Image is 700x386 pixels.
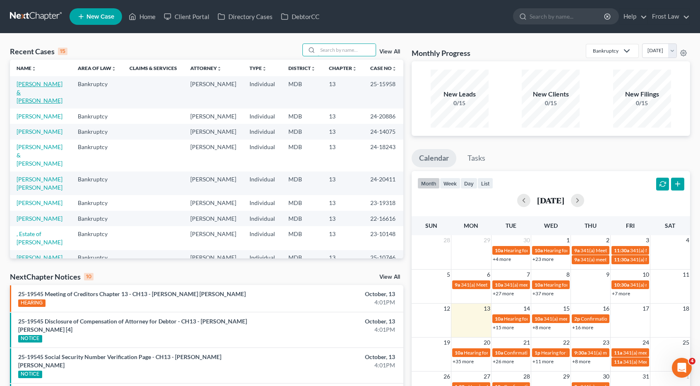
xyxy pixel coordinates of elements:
a: [PERSON_NAME] & [PERSON_NAME] [17,80,62,104]
i: unfold_more [352,66,357,71]
span: 8 [566,270,571,280]
h2: [DATE] [537,196,564,205]
span: 10a [535,247,543,253]
span: 341(a) meeting for [PERSON_NAME] [504,282,584,288]
div: NextChapter Notices [10,272,93,282]
td: 25-10746 [364,250,403,265]
a: +8 more [532,324,551,331]
span: 10a [495,282,503,288]
div: New Leads [431,89,489,99]
span: Hearing for [PERSON_NAME] [541,350,606,356]
span: 4 [685,235,690,245]
span: 11:30a [614,256,629,263]
span: 29 [483,235,491,245]
span: 1 [566,235,571,245]
span: 31 [642,372,650,381]
a: 25-19545 Social Security Number Verification Page - CH13 - [PERSON_NAME] [PERSON_NAME] [18,353,221,369]
span: 29 [562,372,571,381]
td: Bankruptcy [71,124,123,139]
span: 1p [535,350,540,356]
span: 28 [443,235,451,245]
span: 9:30a [574,350,587,356]
a: [PERSON_NAME] & [PERSON_NAME] [17,143,62,167]
a: +8 more [572,358,590,364]
td: Individual [243,211,282,226]
a: +35 more [453,358,474,364]
div: 0/15 [613,99,671,107]
span: 12 [443,304,451,314]
a: Case Nounfold_more [370,65,397,71]
a: Typeunfold_more [249,65,267,71]
td: 13 [322,226,364,250]
span: 17 [642,304,650,314]
td: 25-15958 [364,76,403,108]
span: 10a [535,316,543,322]
td: [PERSON_NAME] [184,250,243,265]
span: 10:30a [614,282,629,288]
span: 14 [523,304,531,314]
td: Bankruptcy [71,195,123,210]
a: +37 more [532,290,554,297]
span: 3 [645,235,650,245]
i: unfold_more [392,66,397,71]
a: Districtunfold_more [288,65,316,71]
span: 341(a) meeting for [PERSON_NAME] [580,256,660,263]
td: Bankruptcy [71,250,123,265]
iframe: Intercom live chat [672,358,692,378]
td: 23-10148 [364,226,403,250]
td: Bankruptcy [71,76,123,108]
td: 13 [322,171,364,195]
a: 25-19545 Disclosure of Compensation of Attorney for Debtor - CH13 - [PERSON_NAME] [PERSON_NAME] [4] [18,318,247,333]
span: Hearing for [PERSON_NAME] [544,282,608,288]
div: October, 13 [275,353,395,361]
td: Individual [243,140,282,171]
a: [PERSON_NAME] [PERSON_NAME] [17,176,62,191]
div: October, 13 [275,317,395,326]
span: 7 [526,270,531,280]
a: Frost Law [648,9,690,24]
a: +7 more [612,290,630,297]
a: Nameunfold_more [17,65,36,71]
div: October, 13 [275,290,395,298]
i: unfold_more [31,66,36,71]
td: 13 [322,250,364,265]
span: Wed [544,222,558,229]
a: [PERSON_NAME] [17,199,62,206]
span: 11 [682,270,690,280]
td: Bankruptcy [71,211,123,226]
td: 13 [322,195,364,210]
div: 4:01PM [275,298,395,306]
button: week [440,178,460,189]
span: 6 [486,270,491,280]
a: [PERSON_NAME] [17,113,62,120]
a: +26 more [493,358,514,364]
span: Confirmation hearing for [PERSON_NAME] & [PERSON_NAME] [504,350,642,356]
span: 11a [614,350,622,356]
span: 24 [642,338,650,347]
a: +23 more [532,256,554,262]
span: Sun [425,222,437,229]
a: [PERSON_NAME] [17,128,62,135]
td: [PERSON_NAME] [184,171,243,195]
a: Help [619,9,647,24]
span: 30 [602,372,610,381]
span: 10 [642,270,650,280]
td: Individual [243,226,282,250]
button: month [417,178,440,189]
a: Home [125,9,160,24]
a: [PERSON_NAME] [17,254,62,261]
div: NOTICE [18,335,42,343]
a: +27 more [493,290,514,297]
span: New Case [86,14,114,20]
span: 21 [523,338,531,347]
span: 5 [446,270,451,280]
a: DebtorCC [277,9,324,24]
td: [PERSON_NAME] [184,124,243,139]
a: Client Portal [160,9,213,24]
a: Tasks [460,149,493,167]
a: +11 more [532,358,554,364]
span: 20 [483,338,491,347]
td: [PERSON_NAME] [184,76,243,108]
div: 0/15 [431,99,489,107]
span: 26 [443,372,451,381]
